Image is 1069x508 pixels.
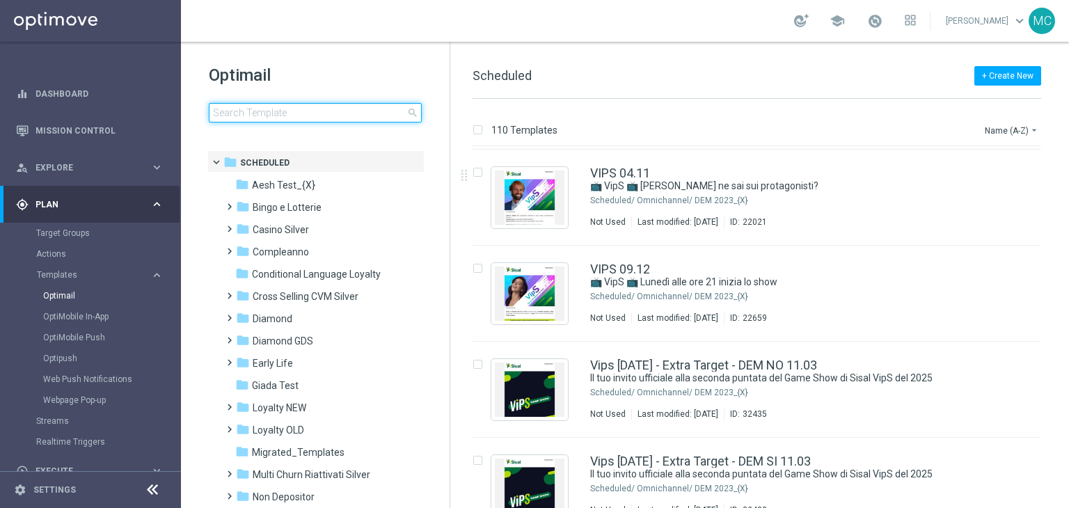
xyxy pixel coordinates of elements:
a: VIPS 09.12 [590,263,650,276]
a: [PERSON_NAME]keyboard_arrow_down [944,10,1029,31]
i: play_circle_outline [16,465,29,477]
div: ID: [724,216,767,228]
a: OptiMobile In-App [43,311,145,322]
span: Templates [37,271,136,279]
div: Streams [36,411,180,431]
span: search [407,107,418,118]
span: school [830,13,845,29]
i: settings [14,484,26,496]
div: MC [1029,8,1055,34]
span: Casino Silver [253,223,309,236]
div: Templates [36,264,180,411]
span: keyboard_arrow_down [1012,13,1027,29]
i: folder [235,378,249,392]
div: Mission Control [16,112,164,149]
div: Scheduled/ [590,291,635,302]
i: folder [236,222,250,236]
i: folder [236,400,250,414]
span: Scheduled [473,68,532,83]
a: Vips [DATE] - Extra Target - DEM SI 11.03 [590,455,811,468]
div: Il tuo invito ufficiale alla seconda puntata del Game Show di Sisal VipS del 2025 [590,468,981,481]
div: Target Groups [36,223,180,244]
div: Plan [16,198,150,211]
div: Scheduled/ [590,195,635,206]
button: Name (A-Z)arrow_drop_down [983,122,1041,138]
div: Scheduled/Omnichannel/DEM 2023_{X} [637,483,981,494]
a: Dashboard [35,75,164,112]
a: Optipush [43,353,145,364]
div: Explore [16,161,150,174]
div: Press SPACE to select this row. [459,342,1066,438]
span: Explore [35,164,150,172]
button: person_search Explore keyboard_arrow_right [15,162,164,173]
div: Not Used [590,216,626,228]
div: Il tuo invito ufficiale alla seconda puntata del Game Show di Sisal VipS del 2025 [590,372,981,385]
div: Last modified: [DATE] [632,312,724,324]
span: Non Depositor [253,491,315,503]
a: 📺 VipS 📺 [PERSON_NAME] ne sai sui protagonisti? [590,180,949,193]
img: 22021.jpeg [495,170,564,225]
input: Search Template [209,103,422,122]
div: 📺 VipS 📺 Quante ne sai sui protagonisti? [590,180,981,193]
button: + Create New [974,66,1041,86]
span: Cross Selling CVM Silver [253,290,358,303]
span: Loyalty OLD [253,424,304,436]
span: Compleanno [253,246,309,258]
button: play_circle_outline Execute keyboard_arrow_right [15,466,164,477]
button: gps_fixed Plan keyboard_arrow_right [15,199,164,210]
div: ID: [724,408,767,420]
div: equalizer Dashboard [15,88,164,100]
a: Realtime Triggers [36,436,145,447]
i: keyboard_arrow_right [150,198,164,211]
div: Press SPACE to select this row. [459,246,1066,342]
a: VIPS 04.11 [590,167,650,180]
h1: Optimail [209,64,422,86]
span: Conditional Language Loyalty [252,268,381,280]
span: Multi Churn Riattivati Silver [253,468,370,481]
div: Optimail [43,285,180,306]
div: 22659 [743,312,767,324]
i: folder [236,311,250,325]
div: Not Used [590,312,626,324]
a: Il tuo invito ufficiale alla seconda puntata del Game Show di Sisal VipS del 2025 [590,372,949,385]
i: folder [236,244,250,258]
button: Mission Control [15,125,164,136]
a: Target Groups [36,228,145,239]
i: equalizer [16,88,29,100]
p: 110 Templates [491,124,557,136]
i: gps_fixed [16,198,29,211]
span: Loyalty NEW [253,402,306,414]
a: Il tuo invito ufficiale alla seconda puntata del Game Show di Sisal VipS del 2025 [590,468,949,481]
i: folder [236,489,250,503]
div: Web Push Notifications [43,369,180,390]
span: Early Life [253,357,293,370]
div: Press SPACE to select this row. [459,150,1066,246]
span: Diamond GDS [253,335,313,347]
span: Bingo e Lotterie [253,201,322,214]
div: 📺 VipS 📺 Lunedì alle ore 21 inizia lo show [590,276,981,289]
a: Web Push Notifications [43,374,145,385]
a: Mission Control [35,112,164,149]
div: Dashboard [16,75,164,112]
div: Templates [37,271,150,279]
a: 📺 VipS 📺 Lunedì alle ore 21 inizia lo show [590,276,949,289]
i: keyboard_arrow_right [150,464,164,477]
div: Last modified: [DATE] [632,216,724,228]
div: OptiMobile In-App [43,306,180,327]
div: Scheduled/Omnichannel/DEM 2023_{X} [637,387,981,398]
div: Scheduled/ [590,483,635,494]
div: Execute [16,465,150,477]
span: Scheduled [240,157,290,169]
a: Actions [36,248,145,260]
div: Not Used [590,408,626,420]
span: Diamond [253,312,292,325]
i: folder [236,422,250,436]
i: arrow_drop_down [1029,125,1040,136]
div: Scheduled/Omnichannel/DEM 2023_{X} [637,291,981,302]
span: Plan [35,200,150,209]
a: OptiMobile Push [43,332,145,343]
div: ID: [724,312,767,324]
div: Last modified: [DATE] [632,408,724,420]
